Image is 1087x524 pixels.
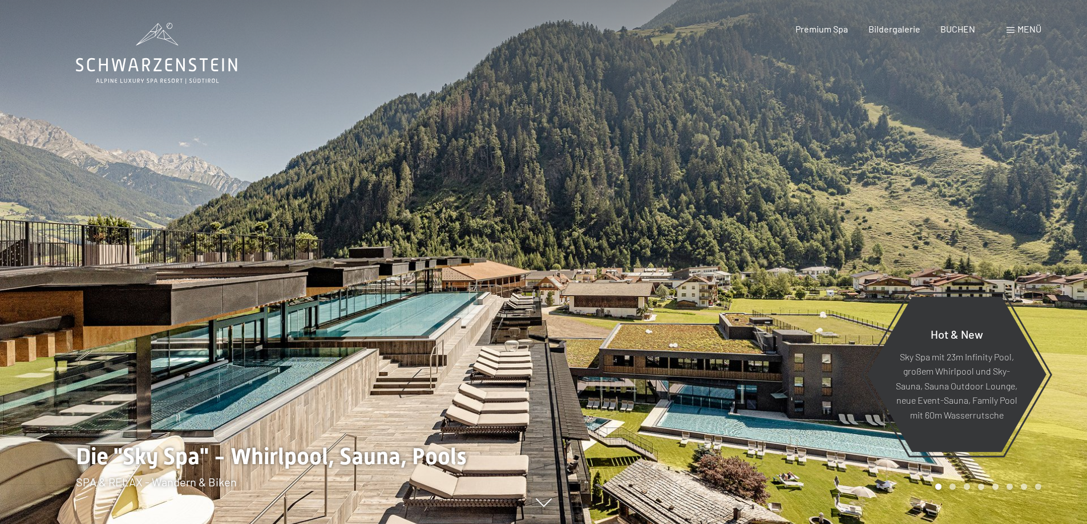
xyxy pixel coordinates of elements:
a: Bildergalerie [868,23,920,34]
span: Menü [1017,23,1041,34]
div: Carousel Page 1 (Current Slide) [935,484,941,490]
a: Hot & New Sky Spa mit 23m Infinity Pool, großem Whirlpool und Sky-Sauna, Sauna Outdoor Lounge, ne... [866,296,1047,453]
div: Carousel Page 3 [964,484,970,490]
div: Carousel Page 7 [1021,484,1027,490]
div: Carousel Page 6 [1007,484,1013,490]
div: Carousel Page 5 [992,484,999,490]
a: BUCHEN [940,23,975,34]
div: Carousel Page 4 [978,484,984,490]
div: Carousel Page 8 [1035,484,1041,490]
div: Carousel Page 2 [949,484,956,490]
a: Premium Spa [795,23,848,34]
div: Carousel Pagination [931,484,1041,490]
span: Hot & New [931,327,983,340]
p: Sky Spa mit 23m Infinity Pool, großem Whirlpool und Sky-Sauna, Sauna Outdoor Lounge, neue Event-S... [895,349,1019,422]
